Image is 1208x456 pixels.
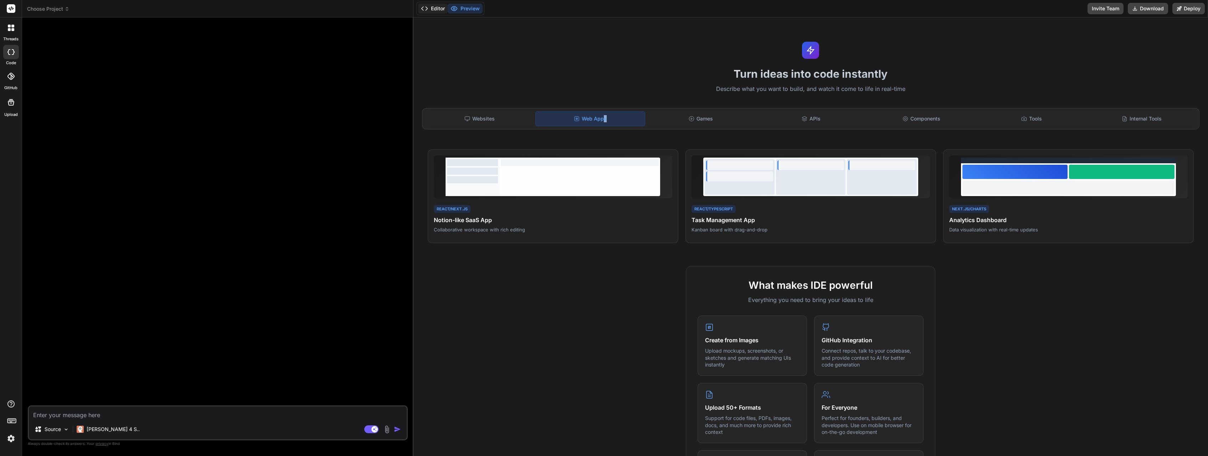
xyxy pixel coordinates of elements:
h4: Upload 50+ Formats [705,403,800,412]
div: Games [647,111,755,126]
button: Editor [418,4,448,14]
p: Support for code files, PDFs, images, docs, and much more to provide rich context [705,415,800,436]
div: React/Next.js [434,205,471,213]
button: Download [1128,3,1168,14]
img: settings [5,432,17,445]
label: threads [3,36,19,42]
p: Everything you need to bring your ideas to life [698,296,924,304]
h4: Task Management App [692,216,930,224]
label: Upload [4,112,18,118]
h4: GitHub Integration [822,336,916,344]
p: Always double-check its answers. Your in Bind [28,440,408,447]
div: Internal Tools [1088,111,1196,126]
label: code [6,60,16,66]
p: Describe what you want to build, and watch it come to life in real-time [418,84,1204,94]
img: Claude 4 Sonnet [77,426,84,433]
img: Pick Models [63,426,69,432]
img: icon [394,426,401,433]
div: Components [867,111,976,126]
p: Perfect for founders, builders, and developers. Use on mobile browser for on-the-go development [822,415,916,436]
img: attachment [383,425,391,434]
h2: What makes IDE powerful [698,278,924,293]
p: Upload mockups, screenshots, or sketches and generate matching UIs instantly [705,347,800,368]
button: Preview [448,4,483,14]
button: Deploy [1172,3,1205,14]
p: Source [45,426,61,433]
div: APIs [757,111,865,126]
div: Websites [425,111,534,126]
span: privacy [96,441,108,446]
h4: Analytics Dashboard [949,216,1188,224]
label: GitHub [4,85,17,91]
h4: For Everyone [822,403,916,412]
span: Choose Project [27,5,70,12]
p: [PERSON_NAME] 4 S.. [87,426,140,433]
p: Kanban board with drag-and-drop [692,226,930,233]
p: Data visualization with real-time updates [949,226,1188,233]
div: Next.js/Charts [949,205,989,213]
h4: Create from Images [705,336,800,344]
div: React/TypeScript [692,205,736,213]
h4: Notion-like SaaS App [434,216,672,224]
p: Connect repos, talk to your codebase, and provide context to AI for better code generation [822,347,916,368]
div: Tools [977,111,1086,126]
h1: Turn ideas into code instantly [418,67,1204,80]
div: Web Apps [535,111,645,126]
p: Collaborative workspace with rich editing [434,226,672,233]
button: Invite Team [1088,3,1124,14]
